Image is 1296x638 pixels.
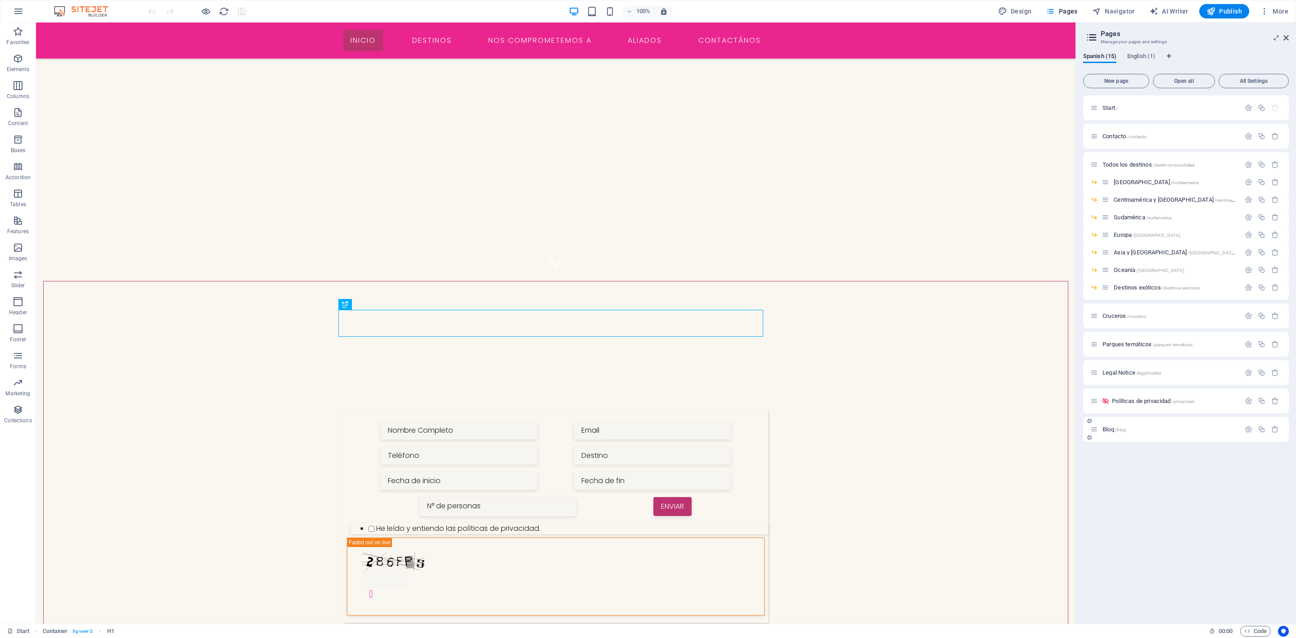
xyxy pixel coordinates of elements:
[1083,53,1289,70] div: Language Tabs
[1146,215,1172,220] span: /sudamerica
[10,363,26,370] p: Forms
[623,6,655,17] button: 100%
[1245,397,1252,405] div: Settings
[1114,284,1200,291] span: Click to open page
[1271,284,1279,291] div: Remove
[1114,231,1180,238] span: Click to open page
[1102,104,1118,111] span: Click to open page
[1102,369,1161,376] span: Click to open page
[1219,74,1289,88] button: All Settings
[7,66,30,73] p: Elements
[1240,626,1271,637] button: Code
[1245,369,1252,376] div: Settings
[1115,427,1126,432] span: /blog
[660,7,668,15] i: On resize automatically adjust zoom level to fit chosen device.
[1087,78,1145,84] span: New page
[10,336,26,343] p: Footer
[994,4,1035,18] button: Design
[11,282,25,289] p: Slider
[1206,7,1242,16] span: Publish
[1219,626,1233,637] span: 00 00
[1225,628,1226,634] span: :
[1258,340,1265,348] div: Duplicate
[1245,132,1252,140] div: Settings
[8,120,28,127] p: Content
[1100,313,1240,319] div: Cruceros/cruceros
[1245,284,1252,291] div: Settings
[10,201,26,208] p: Tables
[1258,213,1265,221] div: Duplicate
[1102,426,1126,433] span: Click to open page
[1116,106,1118,111] span: /
[1258,425,1265,433] div: Duplicate
[1101,30,1289,38] h2: Pages
[43,626,114,637] nav: breadcrumb
[219,6,229,17] i: Reload page
[1199,4,1249,18] button: Publish
[1278,626,1289,637] button: Usercentrics
[1245,231,1252,239] div: Settings
[1209,626,1233,637] h6: Session time
[1092,7,1135,16] span: Navigator
[1149,7,1188,16] span: AI Writer
[107,626,114,637] span: Click to select. Double-click to edit
[1046,7,1077,16] span: Pages
[1102,161,1195,168] span: Click to open page
[1136,371,1161,376] span: /legal-notice
[1109,398,1240,404] div: Políticas de privacidad/privacidad
[7,228,29,235] p: Features
[1114,179,1199,186] span: Click to open page
[1245,178,1252,186] div: Settings
[43,626,68,637] span: Click to select. Double-click to edit
[1171,180,1199,185] span: /norteamerica
[1111,249,1240,255] div: Asia y [GEOGRAPHIC_DATA]/[GEOGRAPHIC_DATA]-y-medio-[GEOGRAPHIC_DATA]
[1271,397,1279,405] div: Remove
[1245,161,1252,168] div: Settings
[1258,132,1265,140] div: Duplicate
[1258,397,1265,405] div: Duplicate
[1271,231,1279,239] div: Remove
[1258,284,1265,291] div: Duplicate
[1271,266,1279,274] div: Remove
[1133,233,1181,238] span: /[GEOGRAPHIC_DATA]
[636,6,651,17] h6: 100%
[5,390,30,397] p: Marketing
[1271,312,1279,320] div: Remove
[1111,267,1240,273] div: Oceanía/[GEOGRAPHIC_DATA]
[1136,268,1184,273] span: /[GEOGRAPHIC_DATA]
[1102,341,1192,348] span: Click to open page
[1258,178,1265,186] div: Duplicate
[1083,51,1116,63] span: Spanish (15)
[6,39,29,46] p: Favorites
[1089,4,1138,18] button: Navigator
[1271,178,1279,186] div: Remove
[72,626,93,637] span: . bg-user-2
[1127,314,1146,319] span: /cruceros
[1258,161,1265,168] div: Duplicate
[1223,78,1285,84] span: All Settings
[1271,425,1279,433] div: Remove
[1153,342,1193,347] span: /parques-tematicos
[1244,626,1267,637] span: Code
[1271,132,1279,140] div: Remove
[998,7,1032,16] span: Design
[1258,249,1265,256] div: Duplicate
[1102,312,1146,319] span: Click to open page
[1260,7,1288,16] span: More
[1258,369,1265,376] div: Duplicate
[1114,214,1171,221] span: Click to open page
[1101,38,1271,46] h3: Manage your pages and settings
[1271,213,1279,221] div: Remove
[1245,425,1252,433] div: Settings
[1162,285,1200,290] span: /destinos-exoticos
[1245,340,1252,348] div: Settings
[1271,104,1279,112] div: The startpage cannot be deleted
[1171,399,1194,404] span: /privacidad
[1153,163,1195,167] span: /destinos-mundiales
[1111,232,1240,238] div: Europa/[GEOGRAPHIC_DATA]
[1100,133,1240,139] div: Contacto/contacto
[1258,312,1265,320] div: Duplicate
[9,255,27,262] p: Images
[1083,74,1149,88] button: New page
[1114,267,1184,273] span: Click to open page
